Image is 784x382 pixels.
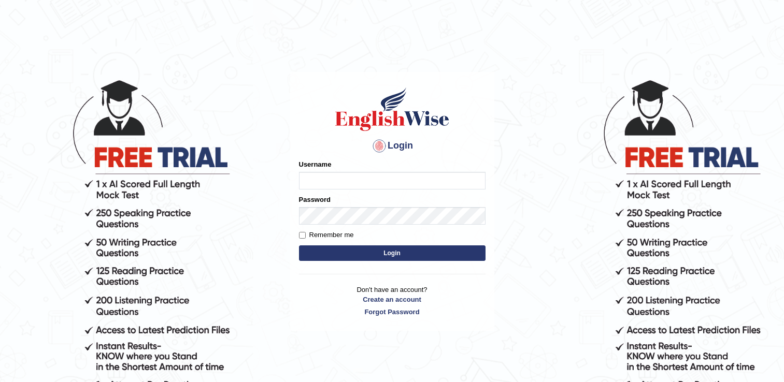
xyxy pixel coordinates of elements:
label: Password [299,195,331,204]
a: Create an account [299,295,486,304]
img: Logo of English Wise sign in for intelligent practice with AI [333,86,451,133]
p: Don't have an account? [299,285,486,317]
label: Username [299,159,332,169]
input: Remember me [299,232,306,239]
button: Login [299,245,486,261]
a: Forgot Password [299,307,486,317]
h4: Login [299,138,486,154]
label: Remember me [299,230,354,240]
